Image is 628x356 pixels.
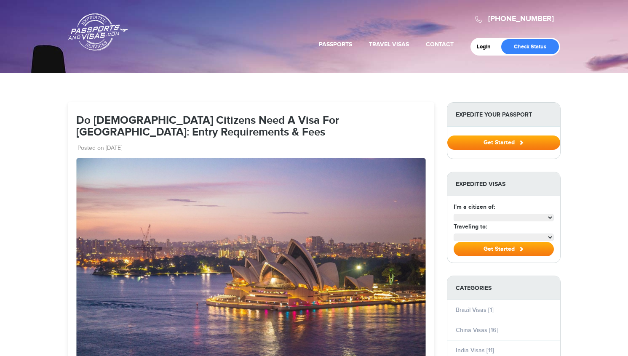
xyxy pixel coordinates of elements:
a: Contact [426,41,454,48]
a: China Visas [16] [456,327,498,334]
a: Passports [319,41,352,48]
button: Get Started [454,242,554,256]
a: Check Status [501,39,559,54]
h1: Do [DEMOGRAPHIC_DATA] Citizens Need A Visa For [GEOGRAPHIC_DATA]: Entry Requirements & Fees [76,115,426,139]
a: [PHONE_NUMBER] [488,14,554,24]
strong: Categories [447,276,560,300]
a: Passports & [DOMAIN_NAME] [68,13,128,51]
a: Brazil Visas [1] [456,306,494,313]
strong: Expedited Visas [447,172,560,196]
a: Travel Visas [369,41,409,48]
li: Posted on [DATE] [77,144,128,153]
label: I'm a citizen of: [454,202,495,211]
strong: Expedite Your Passport [447,103,560,127]
a: India Visas [11] [456,347,494,354]
label: Traveling to: [454,222,487,231]
a: Login [477,43,497,50]
a: Get Started [447,139,560,146]
button: Get Started [447,135,560,150]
